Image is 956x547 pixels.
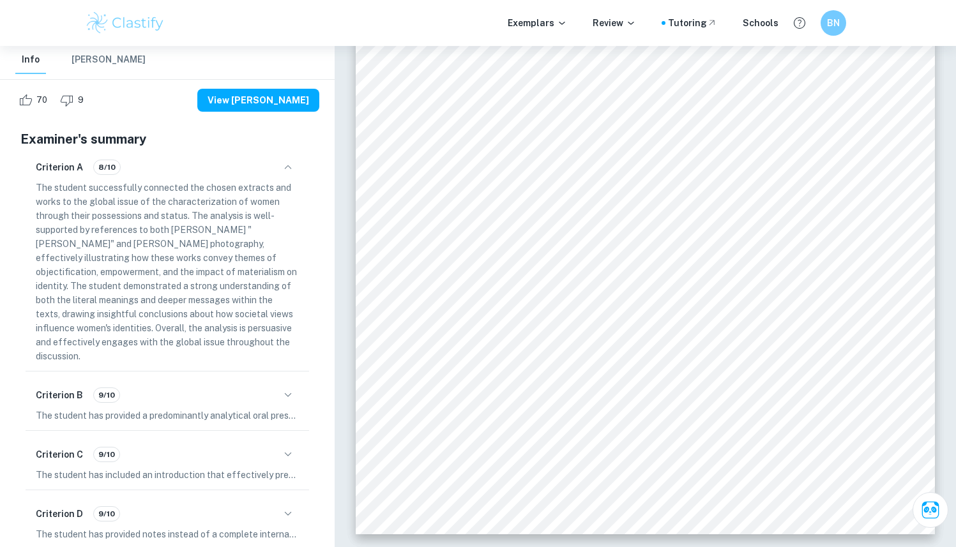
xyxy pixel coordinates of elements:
[668,16,717,30] a: Tutoring
[20,130,314,149] h5: Examiner's summary
[36,507,83,521] h6: Criterion D
[15,46,46,74] button: Info
[913,492,948,528] button: Ask Clai
[36,527,299,541] p: The student has provided notes instead of a complete internal oral transcript, which prevents the...
[36,181,299,363] p: The student successfully connected the chosen extracts and works to the global issue of the chara...
[36,408,299,423] p: The student has provided a predominantly analytical oral presentation, focusing on the interpreta...
[29,94,54,107] span: 70
[508,16,567,30] p: Exemplars
[94,449,119,460] span: 9/10
[94,161,120,173] span: 8/10
[821,10,846,36] button: BN
[743,16,778,30] a: Schools
[36,447,83,461] h6: Criterion C
[789,12,810,34] button: Help and Feedback
[36,468,299,482] p: The student has included an introduction that effectively presents the issue of the characterizat...
[36,160,83,174] h6: Criterion A
[197,89,319,112] button: View [PERSON_NAME]
[593,16,636,30] p: Review
[36,388,83,402] h6: Criterion B
[826,16,840,30] h6: BN
[72,46,146,74] button: [PERSON_NAME]
[57,90,91,110] div: Dislike
[94,508,119,520] span: 9/10
[15,90,54,110] div: Like
[94,389,119,401] span: 9/10
[71,94,91,107] span: 9
[85,10,166,36] img: Clastify logo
